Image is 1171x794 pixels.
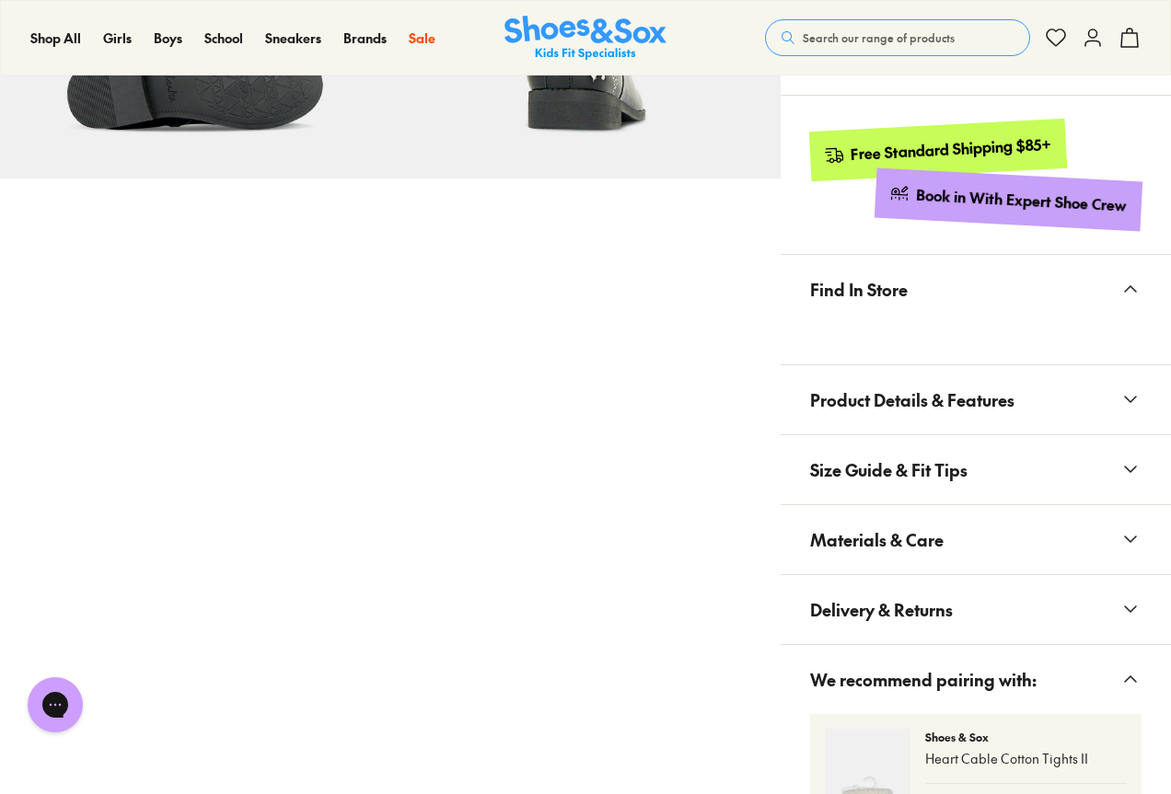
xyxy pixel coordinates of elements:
a: Sale [409,29,435,48]
button: Product Details & Features [781,365,1171,434]
button: We recommend pairing with: [781,645,1171,714]
span: Size Guide & Fit Tips [810,443,968,497]
a: School [204,29,243,48]
a: Girls [103,29,132,48]
span: Sneakers [265,29,321,47]
span: Girls [103,29,132,47]
a: Sneakers [265,29,321,48]
span: Brands [343,29,387,47]
span: Find In Store [810,262,908,316]
a: Book in With Expert Shoe Crew [875,167,1142,231]
span: Materials & Care [810,512,944,567]
span: Shop All [30,29,81,47]
button: Materials & Care [781,505,1171,574]
iframe: Find in Store [810,324,1142,342]
div: Free Standard Shipping $85+ [851,133,1052,164]
iframe: Gorgias live chat messenger [18,671,92,739]
span: We recommend pairing with: [810,652,1037,707]
span: Delivery & Returns [810,582,953,637]
p: Heart Cable Cotton Tights II [925,749,1127,768]
a: Shoes & Sox [504,16,667,61]
span: Product Details & Features [810,373,1014,427]
button: Search our range of products [765,19,1030,56]
a: Shop All [30,29,81,48]
span: Boys [154,29,182,47]
span: Search our range of products [803,29,955,46]
a: Boys [154,29,182,48]
p: Shoes & Sox [925,729,1127,745]
button: Delivery & Returns [781,575,1171,644]
span: School [204,29,243,47]
a: Brands [343,29,387,48]
button: Size Guide & Fit Tips [781,435,1171,504]
button: Find In Store [781,255,1171,324]
div: Book in With Expert Shoe Crew [916,185,1128,216]
a: Free Standard Shipping $85+ [809,119,1067,181]
img: SNS_Logo_Responsive.svg [504,16,667,61]
span: Sale [409,29,435,47]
